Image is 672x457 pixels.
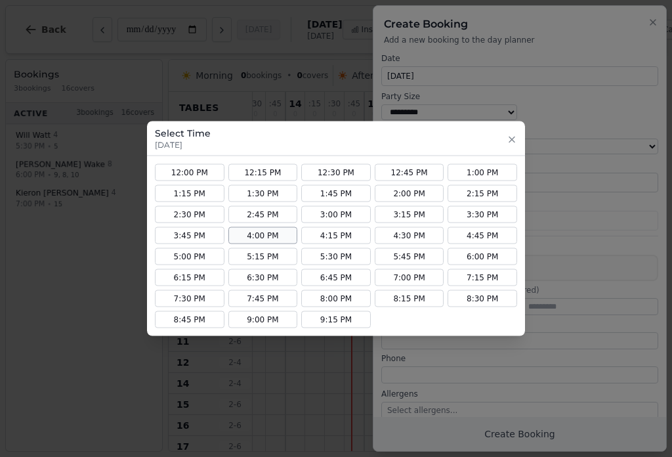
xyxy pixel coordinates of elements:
button: 1:30 PM [228,185,298,202]
button: 5:15 PM [228,248,298,265]
button: 12:00 PM [155,164,224,181]
button: 8:00 PM [301,290,371,307]
button: 2:00 PM [375,185,444,202]
button: 3:30 PM [448,206,517,223]
button: 1:00 PM [448,164,517,181]
button: 2:30 PM [155,206,224,223]
button: 5:45 PM [375,248,444,265]
button: 8:15 PM [375,290,444,307]
button: 9:15 PM [301,311,371,328]
button: 2:45 PM [228,206,298,223]
button: 3:00 PM [301,206,371,223]
button: 5:00 PM [155,248,224,265]
button: 4:45 PM [448,227,517,244]
button: 12:30 PM [301,164,371,181]
button: 4:15 PM [301,227,371,244]
button: 7:45 PM [228,290,298,307]
button: 5:30 PM [301,248,371,265]
button: 8:30 PM [448,290,517,307]
button: 4:30 PM [375,227,444,244]
button: 12:45 PM [375,164,444,181]
h3: Select Time [155,127,211,140]
button: 8:45 PM [155,311,224,328]
button: 6:15 PM [155,269,224,286]
button: 6:30 PM [228,269,298,286]
button: 4:00 PM [228,227,298,244]
button: 1:45 PM [301,185,371,202]
button: 3:45 PM [155,227,224,244]
button: 6:00 PM [448,248,517,265]
p: [DATE] [155,140,211,150]
button: 2:15 PM [448,185,517,202]
button: 7:30 PM [155,290,224,307]
button: 9:00 PM [228,311,298,328]
button: 1:15 PM [155,185,224,202]
button: 7:15 PM [448,269,517,286]
button: 3:15 PM [375,206,444,223]
button: 7:00 PM [375,269,444,286]
button: 6:45 PM [301,269,371,286]
button: 12:15 PM [228,164,298,181]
